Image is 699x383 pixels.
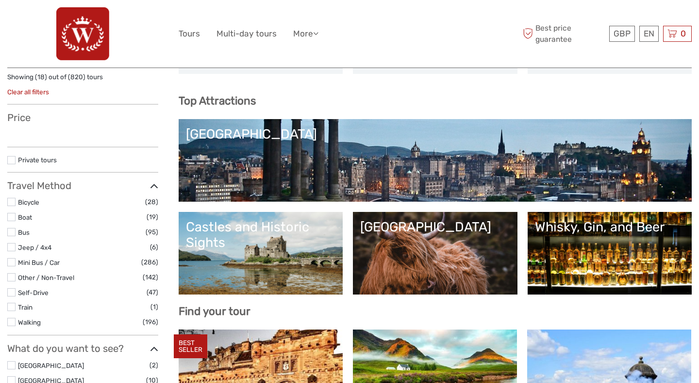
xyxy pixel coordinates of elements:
[7,88,49,96] a: Clear all filters
[7,343,158,354] h3: What do you want to see?
[216,27,277,41] a: Multi-day tours
[360,219,510,235] div: [GEOGRAPHIC_DATA]
[186,219,336,287] a: Castles and Historic Sights
[37,72,45,82] label: 18
[179,27,200,41] a: Tours
[186,126,685,194] a: [GEOGRAPHIC_DATA]
[679,29,687,38] span: 0
[56,7,109,60] img: 742-83ef3242-0fcf-4e4b-9c00-44b4ddc54f43_logo_big.png
[179,94,256,107] b: Top Attractions
[186,126,685,142] div: [GEOGRAPHIC_DATA]
[7,112,158,123] h3: Price
[535,219,685,287] a: Whisky, Gin, and Beer
[18,362,84,369] a: [GEOGRAPHIC_DATA]
[18,318,41,326] a: Walking
[174,334,207,359] div: BEST SELLER
[143,272,158,283] span: (142)
[18,198,39,206] a: Bicycle
[18,228,30,236] a: Bus
[18,259,60,266] a: Mini Bus / Car
[18,303,33,311] a: Train
[18,213,32,221] a: Boat
[18,289,49,296] a: Self-Drive
[639,26,659,42] div: EN
[293,27,318,41] a: More
[150,360,158,371] span: (2)
[147,287,158,298] span: (47)
[143,316,158,328] span: (196)
[145,196,158,208] span: (28)
[146,226,158,238] span: (95)
[150,301,158,313] span: (1)
[70,72,83,82] label: 820
[141,257,158,268] span: (286)
[614,29,631,38] span: GBP
[150,242,158,253] span: (6)
[18,274,74,281] a: Other / Non-Travel
[7,180,158,191] h3: Travel Method
[7,72,158,87] div: Showing ( ) out of ( ) tours
[18,156,57,164] a: Private tours
[535,219,685,235] div: Whisky, Gin, and Beer
[186,219,336,251] div: Castles and Historic Sights
[147,211,158,223] span: (19)
[360,219,510,287] a: [GEOGRAPHIC_DATA]
[179,305,250,318] b: Find your tour
[521,23,607,44] span: Best price guarantee
[18,244,51,251] a: Jeep / 4x4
